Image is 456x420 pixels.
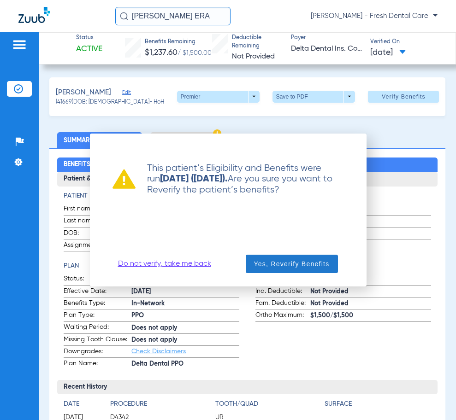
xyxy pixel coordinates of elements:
a: Do not verify, take me back [118,259,211,268]
span: Yes, Reverify Benefits [254,259,330,268]
strong: [DATE] ([DATE]). [160,175,228,184]
button: Yes, Reverify Benefits [246,255,338,273]
p: This patient’s Eligibility and Benefits were run Are you sure you want to Reverify the patient’s ... [136,163,344,195]
iframe: Chat Widget [410,376,456,420]
img: warning already ran verification recently [113,169,136,189]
